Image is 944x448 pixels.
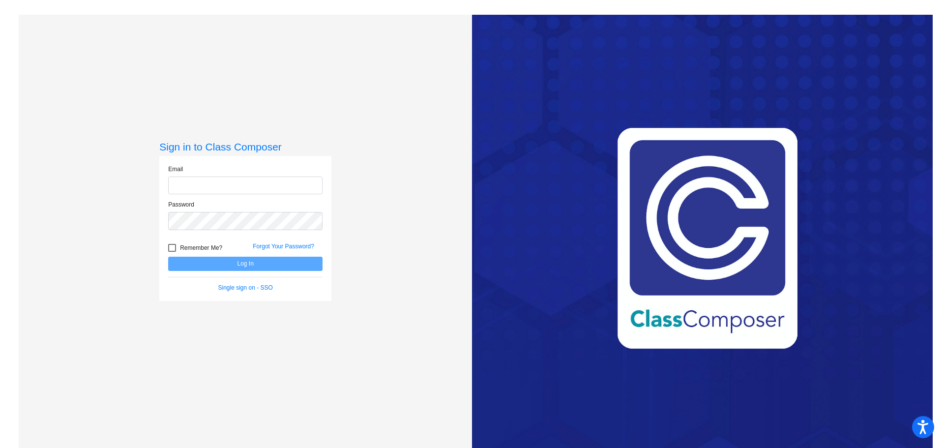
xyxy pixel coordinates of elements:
a: Forgot Your Password? [253,243,314,250]
label: Email [168,165,183,174]
span: Remember Me? [180,242,222,254]
button: Log In [168,257,323,271]
h3: Sign in to Class Composer [159,141,331,153]
a: Single sign on - SSO [218,284,273,291]
label: Password [168,200,194,209]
